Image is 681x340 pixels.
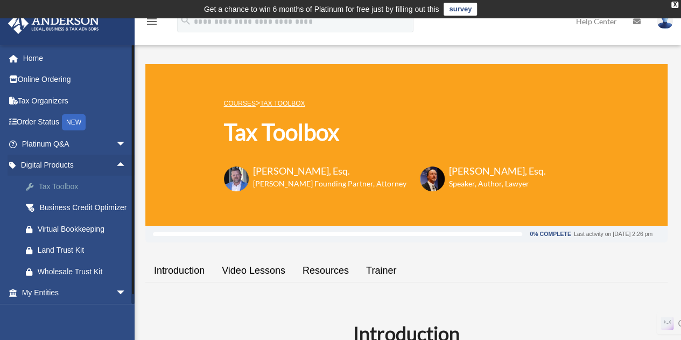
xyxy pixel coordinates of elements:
a: Digital Productsarrow_drop_up [8,155,143,176]
div: Wholesale Trust Kit [38,265,129,279]
span: arrow_drop_down [116,282,137,304]
div: NEW [62,114,86,130]
a: Platinum Q&Aarrow_drop_down [8,133,143,155]
a: Wholesale Trust Kit [15,261,143,282]
h3: [PERSON_NAME], Esq. [253,164,406,178]
a: Trainer [357,255,405,286]
img: User Pic [657,13,673,29]
img: Anderson Advisors Platinum Portal [5,13,102,34]
i: search [180,15,192,26]
div: Business Credit Optimizer [38,201,129,214]
div: Tax Toolbox [38,180,129,193]
div: Last activity on [DATE] 2:26 pm [574,231,652,237]
a: menu [145,19,158,28]
h6: Speaker, Author, Lawyer [449,178,532,189]
a: Business Credit Optimizer [15,197,143,219]
a: Introduction [145,255,213,286]
a: Land Trust Kit [15,240,143,261]
div: Land Trust Kit [38,244,129,257]
div: Virtual Bookkeeping [38,223,129,236]
a: Online Ordering [8,69,143,91]
span: arrow_drop_down [116,303,137,325]
a: Order StatusNEW [8,112,143,134]
div: close [671,2,678,8]
h1: Tax Toolbox [224,116,546,148]
img: Toby-circle-head.png [224,166,249,191]
h6: [PERSON_NAME] Founding Partner, Attorney [253,178,406,189]
div: 0% Complete [530,231,571,237]
a: Tax Organizers [8,90,143,112]
a: Virtual Bookkeeping [15,218,143,240]
p: > [224,96,546,110]
a: COURSES [224,100,256,107]
a: survey [444,3,477,16]
a: Video Lessons [213,255,294,286]
a: Home [8,47,143,69]
h3: [PERSON_NAME], Esq. [449,164,546,178]
a: Tax Toolbox [260,100,305,107]
img: Scott-Estill-Headshot.png [420,166,445,191]
div: Get a chance to win 6 months of Platinum for free just by filling out this [204,3,439,16]
span: arrow_drop_down [116,133,137,155]
i: menu [145,15,158,28]
a: Resources [294,255,357,286]
a: My Entitiesarrow_drop_down [8,282,143,304]
span: arrow_drop_up [116,155,137,177]
a: Tax Toolbox [15,176,143,197]
a: My Anderson Teamarrow_drop_down [8,303,143,325]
